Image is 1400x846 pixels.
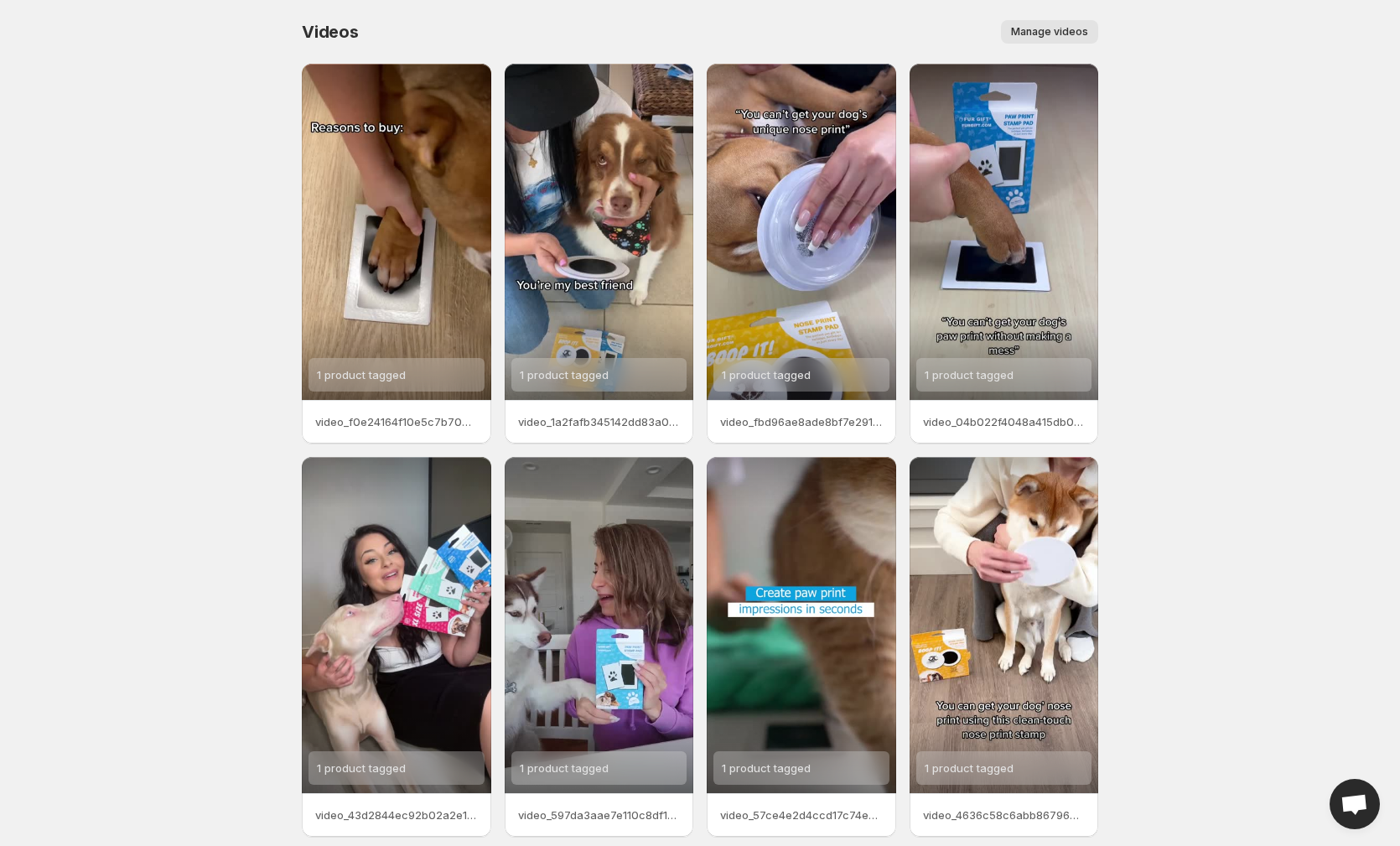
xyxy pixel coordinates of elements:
p: video_4636c58c6abb867963a54ad482486407 [923,807,1086,823]
span: Videos [302,22,359,42]
span: 1 product tagged [520,368,609,381]
p: video_fbd96ae8ade8bf7e291dd11597cfc5d7 [720,413,883,430]
p: video_597da3aae7e110c8df18aaacfe33c135 [518,807,681,823]
a: Open chat [1330,779,1380,829]
span: 1 product tagged [722,761,811,775]
span: 1 product tagged [925,368,1014,381]
p: video_57ce4e2d4ccd17c74e02996105c47fd7 [720,807,883,823]
p: video_04b022f4048a415db0cdc8f1ca4f1170 [923,413,1086,430]
p: video_1a2fafb345142dd83a089b758f5a01ca [518,413,681,430]
span: 1 product tagged [317,761,406,775]
span: 1 product tagged [722,368,811,381]
p: video_43d2844ec92b02a2e1746350298a1340 [315,807,478,823]
span: 1 product tagged [925,761,1014,775]
span: Manage videos [1011,25,1088,39]
button: Manage videos [1001,20,1098,44]
p: video_f0e24164f10e5c7b70219ca3486550d4 [315,413,478,430]
span: 1 product tagged [317,368,406,381]
span: 1 product tagged [520,761,609,775]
